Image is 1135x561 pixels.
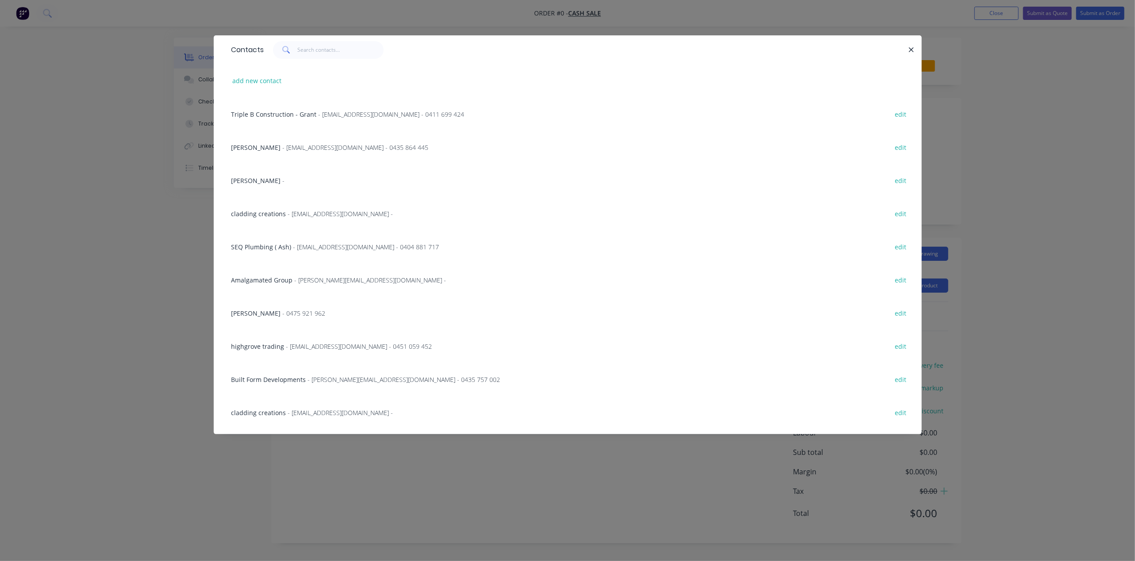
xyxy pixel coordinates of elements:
button: add new contact [228,75,286,87]
span: - [EMAIL_ADDRESS][DOMAIN_NAME] - 0411 699 424 [319,110,465,118]
span: Amalgamated Group [231,276,293,284]
span: - [EMAIL_ADDRESS][DOMAIN_NAME] - [288,408,393,417]
span: [PERSON_NAME] [231,176,281,185]
span: Triple B Construction - Grant [231,110,317,118]
span: [PERSON_NAME] [231,309,281,317]
button: edit [890,307,911,319]
span: highgrove trading [231,342,285,351]
span: - [PERSON_NAME][EMAIL_ADDRESS][DOMAIN_NAME] - [295,276,446,284]
span: [PERSON_NAME] [231,143,281,152]
button: edit [890,373,911,385]
div: Contacts [227,36,264,64]
input: Search contacts... [297,41,384,59]
button: edit [890,108,911,120]
span: Built Form Developments [231,375,306,384]
button: edit [890,274,911,286]
button: edit [890,240,911,252]
span: - [EMAIL_ADDRESS][DOMAIN_NAME] - 0435 864 445 [283,143,429,152]
span: SEQ Plumbing ( Ash) [231,243,292,251]
span: - [283,176,285,185]
button: edit [890,207,911,219]
button: edit [890,141,911,153]
span: cladding creations [231,408,286,417]
button: edit [890,340,911,352]
button: edit [890,174,911,186]
span: - [EMAIL_ADDRESS][DOMAIN_NAME] - 0451 059 452 [286,342,432,351]
span: - [PERSON_NAME][EMAIL_ADDRESS][DOMAIN_NAME] - 0435 757 002 [308,375,500,384]
span: - [EMAIL_ADDRESS][DOMAIN_NAME] - [288,210,393,218]
span: cladding creations [231,210,286,218]
span: - [EMAIL_ADDRESS][DOMAIN_NAME] - 0404 881 717 [293,243,439,251]
button: edit [890,406,911,418]
span: - 0475 921 962 [283,309,326,317]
